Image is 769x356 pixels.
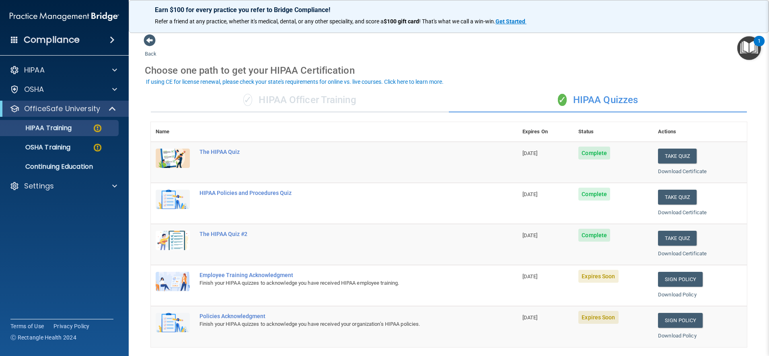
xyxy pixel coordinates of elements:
th: Status [574,122,653,142]
span: [DATE] [522,273,538,279]
span: Complete [578,229,610,242]
span: Complete [578,188,610,201]
strong: Get Started [496,18,525,25]
a: Back [145,41,156,57]
a: Download Policy [658,333,697,339]
button: If using CE for license renewal, please check your state's requirements for online vs. live cours... [145,78,445,86]
span: Expires Soon [578,311,618,324]
a: HIPAA [10,65,117,75]
div: Choose one path to get your HIPAA Certification [145,59,753,82]
img: PMB logo [10,8,119,25]
span: Ⓒ Rectangle Health 2024 [10,333,76,342]
img: warning-circle.0cc9ac19.png [93,123,103,133]
img: warning-circle.0cc9ac19.png [93,143,103,153]
button: Open Resource Center, 1 new notification [737,36,761,60]
a: Download Certificate [658,250,707,257]
strong: $100 gift card [384,18,419,25]
div: Finish your HIPAA quizzes to acknowledge you have received HIPAA employee training. [199,278,477,288]
span: [DATE] [522,315,538,321]
p: HIPAA [24,65,45,75]
span: Expires Soon [578,270,618,283]
p: HIPAA Training [5,124,72,132]
a: Get Started [496,18,526,25]
span: [DATE] [522,150,538,156]
span: ✓ [558,94,567,106]
div: HIPAA Policies and Procedures Quiz [199,190,477,196]
p: OSHA [24,85,44,94]
th: Actions [653,122,747,142]
p: OSHA Training [5,143,70,151]
a: OfficeSafe University [10,104,117,114]
a: Download Certificate [658,209,707,215]
div: The HIPAA Quiz [199,149,477,155]
a: Sign Policy [658,272,703,287]
a: Privacy Policy [53,322,90,330]
button: Take Quiz [658,231,697,246]
button: Take Quiz [658,149,697,164]
a: Download Policy [658,292,697,298]
div: Policies Acknowledgment [199,313,477,319]
p: Earn $100 for every practice you refer to Bridge Compliance! [155,6,743,14]
span: ✓ [243,94,252,106]
h4: Compliance [24,34,80,46]
p: Continuing Education [5,163,115,171]
div: 1 [758,41,761,52]
div: The HIPAA Quiz #2 [199,231,477,237]
a: Settings [10,181,117,191]
div: HIPAA Quizzes [449,88,747,112]
th: Name [151,122,195,142]
div: HIPAA Officer Training [151,88,449,112]
div: Finish your HIPAA quizzes to acknowledge you have received your organization’s HIPAA policies. [199,319,477,329]
span: Refer a friend at any practice, whether it's medical, dental, or any other speciality, and score a [155,18,384,25]
a: Download Certificate [658,168,707,174]
a: Sign Policy [658,313,703,328]
button: Take Quiz [658,190,697,205]
div: If using CE for license renewal, please check your state's requirements for online vs. live cours... [146,79,444,85]
p: Settings [24,181,54,191]
div: Employee Training Acknowledgment [199,272,477,278]
span: Complete [578,147,610,159]
span: [DATE] [522,191,538,197]
th: Expires On [518,122,574,142]
span: ! That's what we call a win-win. [419,18,496,25]
span: [DATE] [522,232,538,238]
a: Terms of Use [10,322,44,330]
a: OSHA [10,85,117,94]
p: OfficeSafe University [24,104,100,114]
